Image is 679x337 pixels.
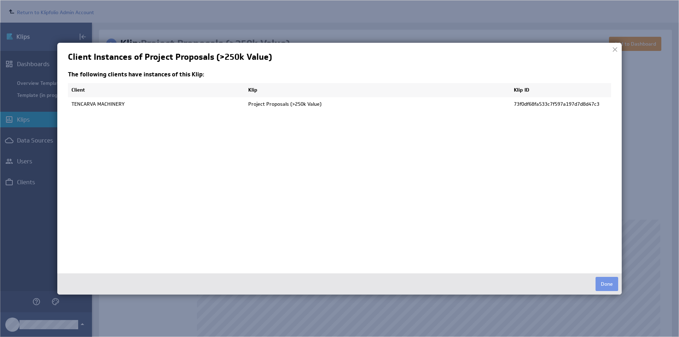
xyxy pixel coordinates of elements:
div: Klip [245,83,510,97]
h2: Client Instances of Project Proposals (>250k Value) [68,53,609,66]
button: Done [596,277,618,291]
h4: The following clients have instances of this Klip: [68,66,611,83]
div: Klip ID [510,83,611,97]
td: 73f0df68fa533c7f597a197d7d8d47c3 [510,97,611,111]
td: Project Proposals (>250k Value) [245,97,510,111]
div: TENCARVA MACHINERY [68,97,245,111]
div: Client [68,83,245,97]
